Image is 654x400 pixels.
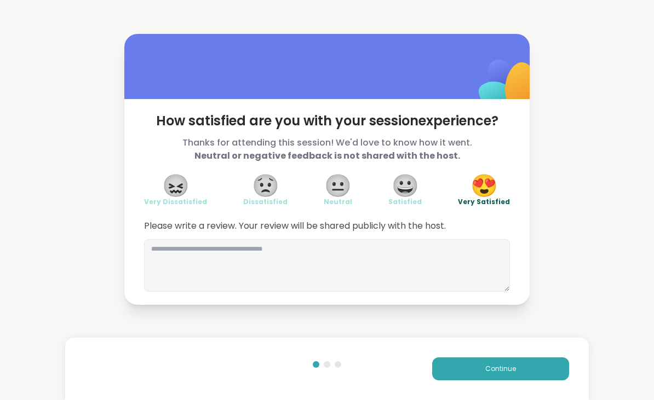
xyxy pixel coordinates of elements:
[458,198,510,206] span: Very Satisfied
[243,198,288,206] span: Dissatisfied
[453,31,562,140] img: ShareWell Logomark
[144,198,207,206] span: Very Dissatisfied
[392,176,419,195] span: 😀
[194,149,460,162] b: Neutral or negative feedback is not shared with the host.
[485,364,516,374] span: Continue
[162,176,190,195] span: 😖
[471,176,498,195] span: 😍
[388,198,422,206] span: Satisfied
[432,357,569,380] button: Continue
[252,176,279,195] span: 😟
[144,112,510,130] span: How satisfied are you with your session experience?
[324,176,352,195] span: 😐
[144,136,510,163] span: Thanks for attending this session! We'd love to know how it went.
[144,219,510,233] span: Please write a review. Your review will be shared publicly with the host.
[324,198,352,206] span: Neutral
